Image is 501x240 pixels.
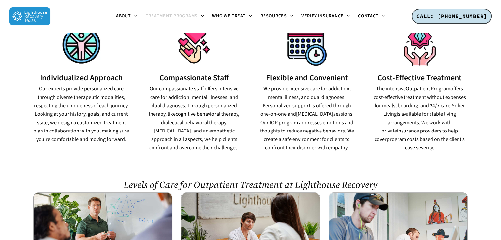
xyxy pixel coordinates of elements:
[33,74,130,82] h3: Individualized Approach
[112,14,142,19] a: About
[176,110,238,118] a: cognitive behavioral therapy
[33,180,468,190] h2: Levels of Care for Outpatient Treatment at Lighthouse Recovery
[301,13,344,19] span: Verify Insurance
[146,74,242,82] h3: Compassionate Staff
[146,85,242,152] p: Our compassionate staff offers intensive care for addiction, mental illnesses, and dual diagnoses...
[372,85,468,152] p: The intensive offers cost-effective treatment without expenses for meals, boarding, and 24/7 care...
[259,85,355,152] p: We provide intensive care for addiction, mental illness, and dual diagnoses. Personalized support...
[383,102,465,118] a: Sober Living
[297,14,354,19] a: Verify Insurance
[412,9,492,24] a: CALL: [PHONE_NUMBER]
[259,74,355,82] h3: Flexible and Convenient
[296,110,333,118] a: [MEDICAL_DATA]
[212,13,246,19] span: Who We Treat
[416,13,487,19] span: CALL: [PHONE_NUMBER]
[33,85,130,144] p: Our experts provide personalized care through diverse therapeutic modalities, respecting the uniq...
[9,7,50,25] img: Lighthouse Recovery Texas
[208,14,256,19] a: Who We Treat
[406,85,450,92] a: Outpatient Program
[354,14,389,19] a: Contact
[256,14,297,19] a: Resources
[146,13,198,19] span: Treatment Programs
[142,14,209,19] a: Treatment Programs
[260,13,287,19] span: Resources
[372,74,468,82] h3: Cost-Effective Treatment
[375,127,458,143] a: insurance providers to help cover
[358,13,378,19] span: Contact
[116,13,131,19] span: About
